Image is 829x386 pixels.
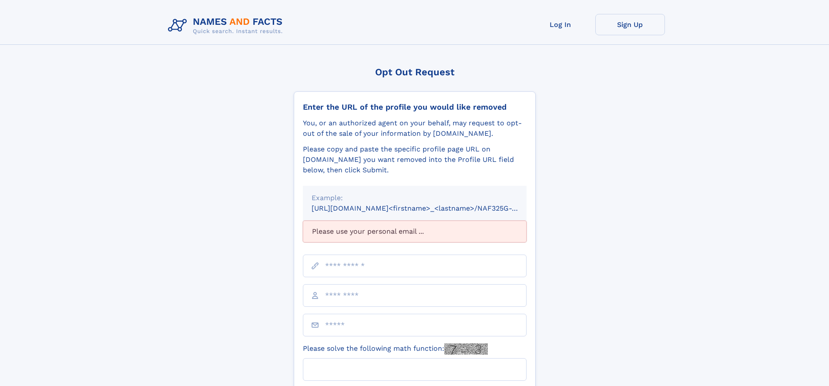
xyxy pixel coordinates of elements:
div: Opt Out Request [294,67,536,77]
div: You, or an authorized agent on your behalf, may request to opt-out of the sale of your informatio... [303,118,527,139]
a: Log In [526,14,595,35]
small: [URL][DOMAIN_NAME]<firstname>_<lastname>/NAF325G-xxxxxxxx [312,204,543,212]
label: Please solve the following math function: [303,343,488,355]
img: Logo Names and Facts [164,14,290,37]
div: Please use your personal email ... [303,221,527,242]
div: Enter the URL of the profile you would like removed [303,102,527,112]
div: Please copy and paste the specific profile page URL on [DOMAIN_NAME] you want removed into the Pr... [303,144,527,175]
div: Example: [312,193,518,203]
a: Sign Up [595,14,665,35]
